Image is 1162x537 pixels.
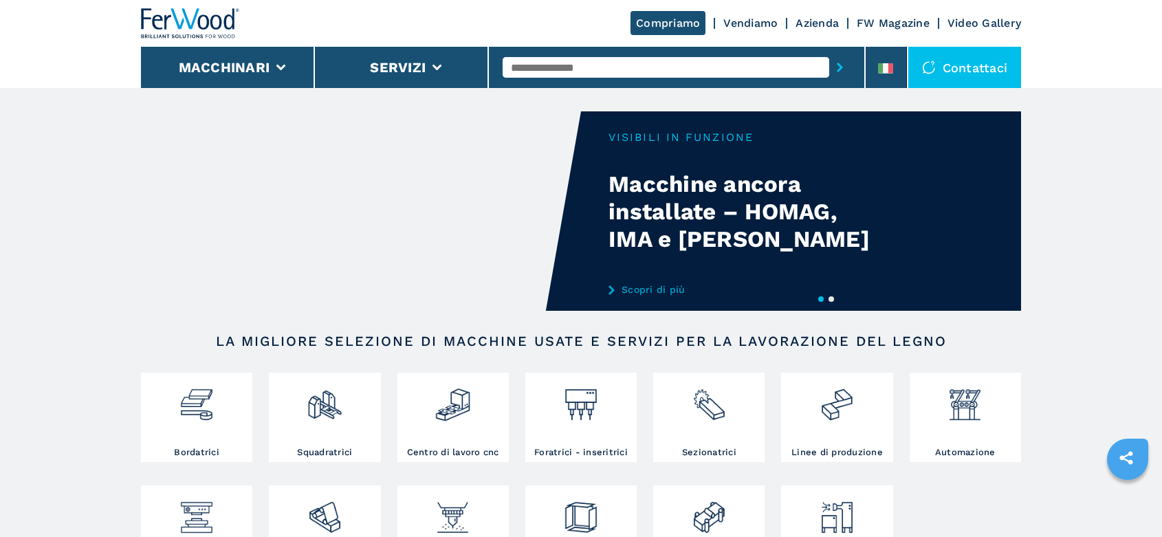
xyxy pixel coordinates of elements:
[908,47,1022,88] div: Contattaci
[691,376,727,423] img: sezionatrici_2.png
[796,17,839,30] a: Azienda
[947,376,983,423] img: automazione.png
[818,296,824,302] button: 1
[407,446,499,459] h3: Centro di lavoro cnc
[631,11,705,35] a: Compriamo
[1109,441,1143,475] a: sharethis
[269,373,380,462] a: Squadratrici
[723,17,778,30] a: Vendiamo
[297,446,352,459] h3: Squadratrici
[819,489,855,536] img: aspirazione_1.png
[691,489,727,536] img: lavorazione_porte_finestre_2.png
[534,446,628,459] h3: Foratrici - inseritrici
[857,17,930,30] a: FW Magazine
[947,17,1021,30] a: Video Gallery
[562,376,599,423] img: foratrici_inseritrici_2.png
[819,376,855,423] img: linee_di_produzione_2.png
[562,489,599,536] img: montaggio_imballaggio_2.png
[370,59,426,76] button: Servizi
[1104,475,1152,527] iframe: Chat
[174,446,219,459] h3: Bordatrici
[525,373,637,462] a: Foratrici - inseritrici
[185,333,977,349] h2: LA MIGLIORE SELEZIONE DI MACCHINE USATE E SERVIZI PER LA LAVORAZIONE DEL LEGNO
[307,489,343,536] img: levigatrici_2.png
[141,8,240,39] img: Ferwood
[435,376,471,423] img: centro_di_lavoro_cnc_2.png
[791,446,883,459] h3: Linee di produzione
[307,376,343,423] img: squadratrici_2.png
[935,446,996,459] h3: Automazione
[435,489,471,536] img: verniciatura_1.png
[397,373,509,462] a: Centro di lavoro cnc
[922,61,936,74] img: Contattaci
[653,373,765,462] a: Sezionatrici
[141,111,581,311] video: Your browser does not support the video tag.
[829,52,851,83] button: submit-button
[178,489,215,536] img: pressa-strettoia.png
[141,373,252,462] a: Bordatrici
[829,296,834,302] button: 2
[682,446,736,459] h3: Sezionatrici
[179,59,270,76] button: Macchinari
[910,373,1021,462] a: Automazione
[781,373,892,462] a: Linee di produzione
[609,284,878,295] a: Scopri di più
[178,376,215,423] img: bordatrici_1.png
